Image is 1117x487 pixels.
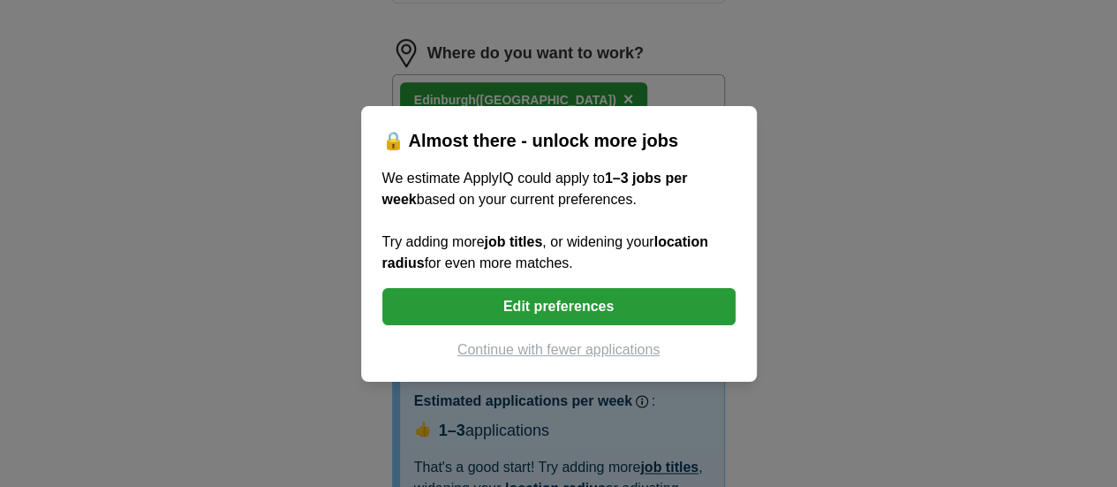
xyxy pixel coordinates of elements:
span: 🔒 Almost there - unlock more jobs [382,131,678,150]
button: Edit preferences [382,288,736,325]
b: job titles [484,234,542,249]
button: Continue with fewer applications [382,339,736,361]
b: location radius [382,234,708,270]
span: We estimate ApplyIQ could apply to based on your current preferences. Try adding more , or wideni... [382,171,708,270]
b: 1–3 jobs per week [382,171,688,207]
